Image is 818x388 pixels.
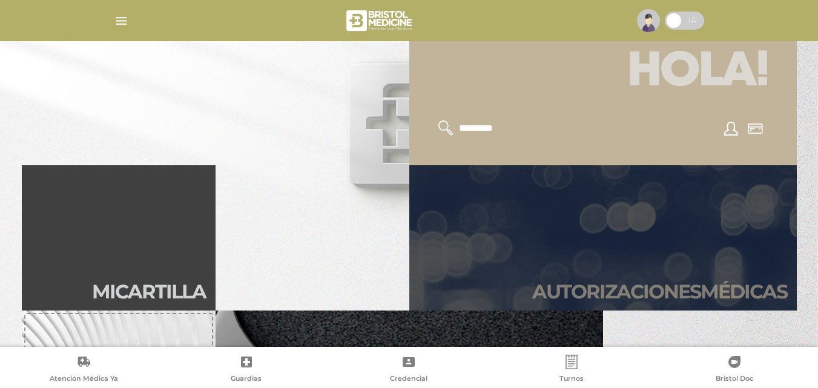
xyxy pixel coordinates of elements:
[637,9,660,32] img: profile-placeholder.svg
[559,374,584,385] span: Turnos
[50,374,118,385] span: Atención Médica Ya
[390,374,427,385] span: Credencial
[409,165,797,311] a: Autorizacionesmédicas
[231,374,262,385] span: Guardias
[716,374,753,385] span: Bristol Doc
[92,280,206,303] h2: Mi car tilla
[328,355,490,386] a: Credencial
[165,355,328,386] a: Guardias
[653,355,816,386] a: Bristol Doc
[532,280,787,303] h2: Autori zaciones médicas
[114,13,129,28] img: Cober_menu-lines-white.svg
[490,355,653,386] a: Turnos
[2,355,165,386] a: Atención Médica Ya
[22,165,216,311] a: Micartilla
[424,38,782,106] h1: Hola!
[345,6,417,35] img: bristol-medicine-blanco.png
